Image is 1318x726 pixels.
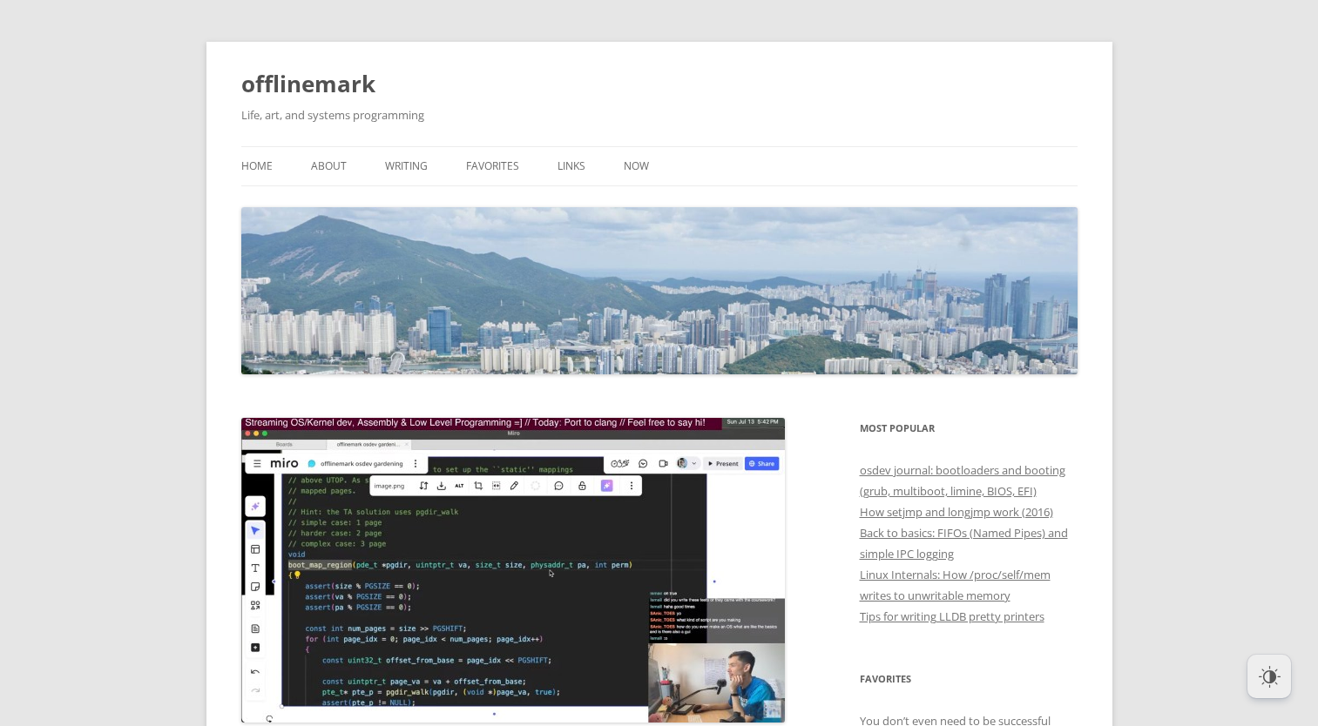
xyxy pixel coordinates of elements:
[860,567,1051,603] a: Linux Internals: How /proc/self/mem writes to unwritable memory
[860,418,1078,439] h3: Most Popular
[860,525,1068,561] a: Back to basics: FIFOs (Named Pipes) and simple IPC logging
[860,462,1065,499] a: osdev journal: bootloaders and booting (grub, multiboot, limine, BIOS, EFI)
[860,504,1053,520] a: How setjmp and longjmp work (2016)
[241,104,1078,125] h2: Life, art, and systems programming
[311,147,347,185] a: About
[466,147,519,185] a: Favorites
[624,147,649,185] a: Now
[241,63,375,104] a: offlinemark
[558,147,585,185] a: Links
[860,669,1078,689] h3: Favorites
[860,608,1044,624] a: Tips for writing LLDB pretty printers
[241,207,1078,373] img: offlinemark
[241,147,273,185] a: Home
[385,147,428,185] a: Writing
